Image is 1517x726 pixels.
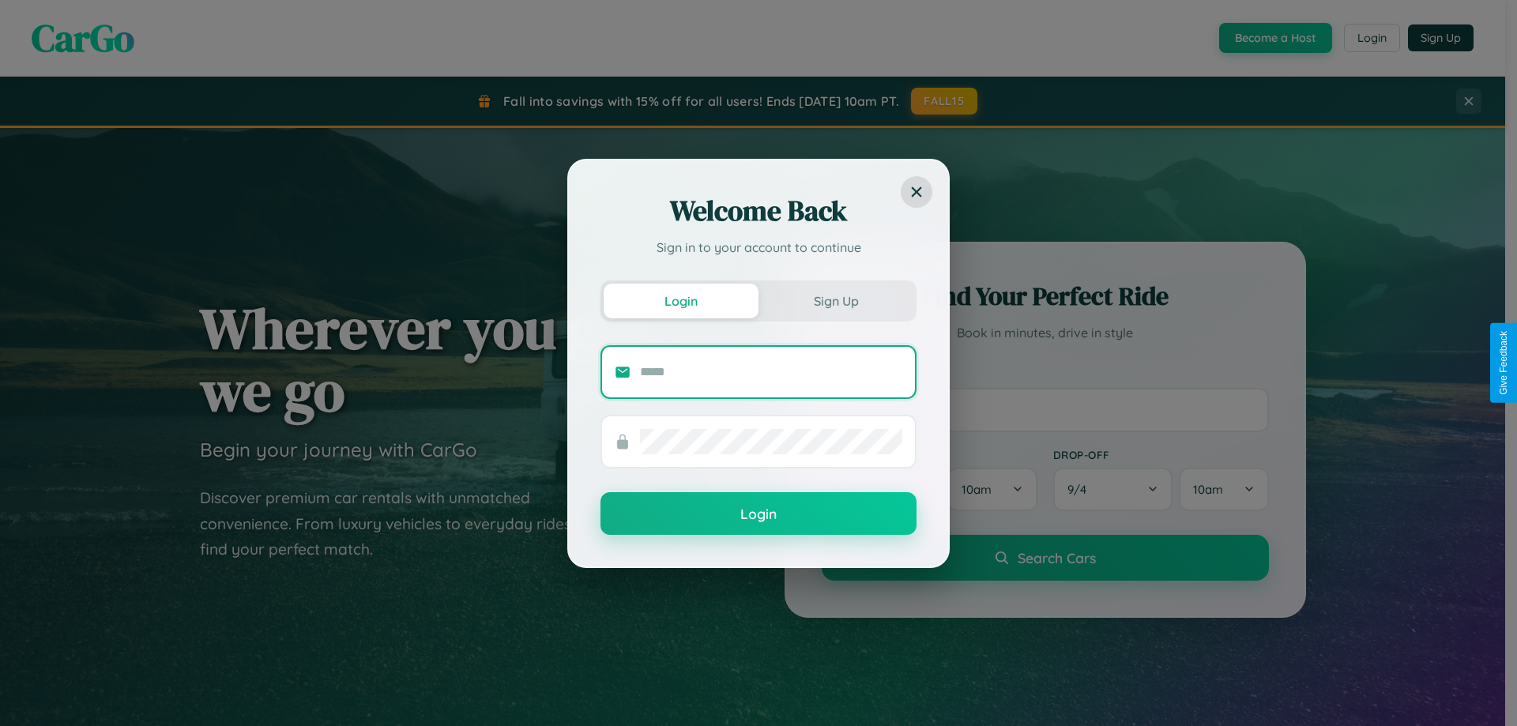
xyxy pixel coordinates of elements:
[600,492,917,535] button: Login
[1498,331,1509,395] div: Give Feedback
[758,284,913,318] button: Sign Up
[600,192,917,230] h2: Welcome Back
[604,284,758,318] button: Login
[600,238,917,257] p: Sign in to your account to continue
